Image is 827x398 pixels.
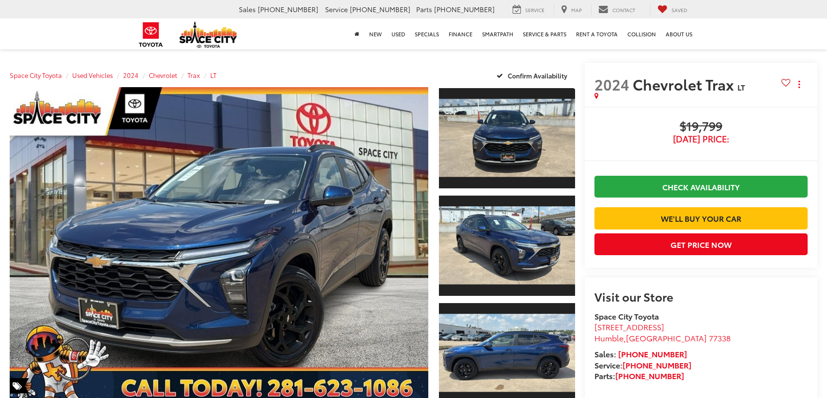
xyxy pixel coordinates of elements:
[444,18,477,49] a: Finance
[798,80,800,88] span: dropdown dots
[671,6,687,14] span: Saved
[594,359,691,370] strong: Service:
[439,87,575,189] a: Expand Photo 1
[364,18,387,49] a: New
[633,74,737,94] span: Chevrolet Trax
[612,6,635,14] span: Contact
[410,18,444,49] a: Specials
[623,359,691,370] a: [PHONE_NUMBER]
[594,207,808,229] a: We'll Buy Your Car
[571,6,582,14] span: Map
[179,21,237,48] img: Space City Toyota
[258,4,318,14] span: [PHONE_NUMBER]
[439,195,575,297] a: Expand Photo 2
[594,321,731,343] a: [STREET_ADDRESS] Humble,[GEOGRAPHIC_DATA] 77338
[618,348,687,359] a: [PHONE_NUMBER]
[505,4,552,15] a: Service
[626,332,707,343] span: [GEOGRAPHIC_DATA]
[594,176,808,198] a: Check Availability
[350,4,410,14] span: [PHONE_NUMBER]
[594,233,808,255] button: Get Price Now
[737,81,745,92] span: LT
[594,370,684,381] strong: Parts:
[325,4,348,14] span: Service
[571,18,623,49] a: Rent a Toyota
[387,18,410,49] a: Used
[594,332,624,343] span: Humble
[594,120,808,134] span: $19,799
[525,6,545,14] span: Service
[518,18,571,49] a: Service & Parts
[709,332,731,343] span: 77338
[10,378,29,394] span: Special
[594,74,629,94] span: 2024
[661,18,697,49] a: About Us
[594,321,664,332] span: [STREET_ADDRESS]
[554,4,589,15] a: Map
[623,18,661,49] a: Collision
[477,18,518,49] a: SmartPath
[149,71,177,79] a: Chevrolet
[615,370,684,381] a: [PHONE_NUMBER]
[650,4,695,15] a: My Saved Vehicles
[594,332,731,343] span: ,
[437,206,577,285] img: 2024 Chevrolet Trax LT
[416,4,432,14] span: Parts
[491,67,575,84] button: Confirm Availability
[437,99,577,178] img: 2024 Chevrolet Trax LT
[133,19,169,50] img: Toyota
[594,348,616,359] span: Sales:
[350,18,364,49] a: Home
[10,71,62,79] a: Space City Toyota
[594,134,808,144] span: [DATE] Price:
[591,4,642,15] a: Contact
[437,314,577,392] img: 2024 Chevrolet Trax LT
[508,71,567,80] span: Confirm Availability
[239,4,256,14] span: Sales
[434,4,495,14] span: [PHONE_NUMBER]
[210,71,217,79] a: LT
[123,71,139,79] a: 2024
[187,71,200,79] a: Trax
[594,310,659,321] strong: Space City Toyota
[791,76,808,92] button: Actions
[72,71,113,79] a: Used Vehicles
[594,290,808,303] h2: Visit our Store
